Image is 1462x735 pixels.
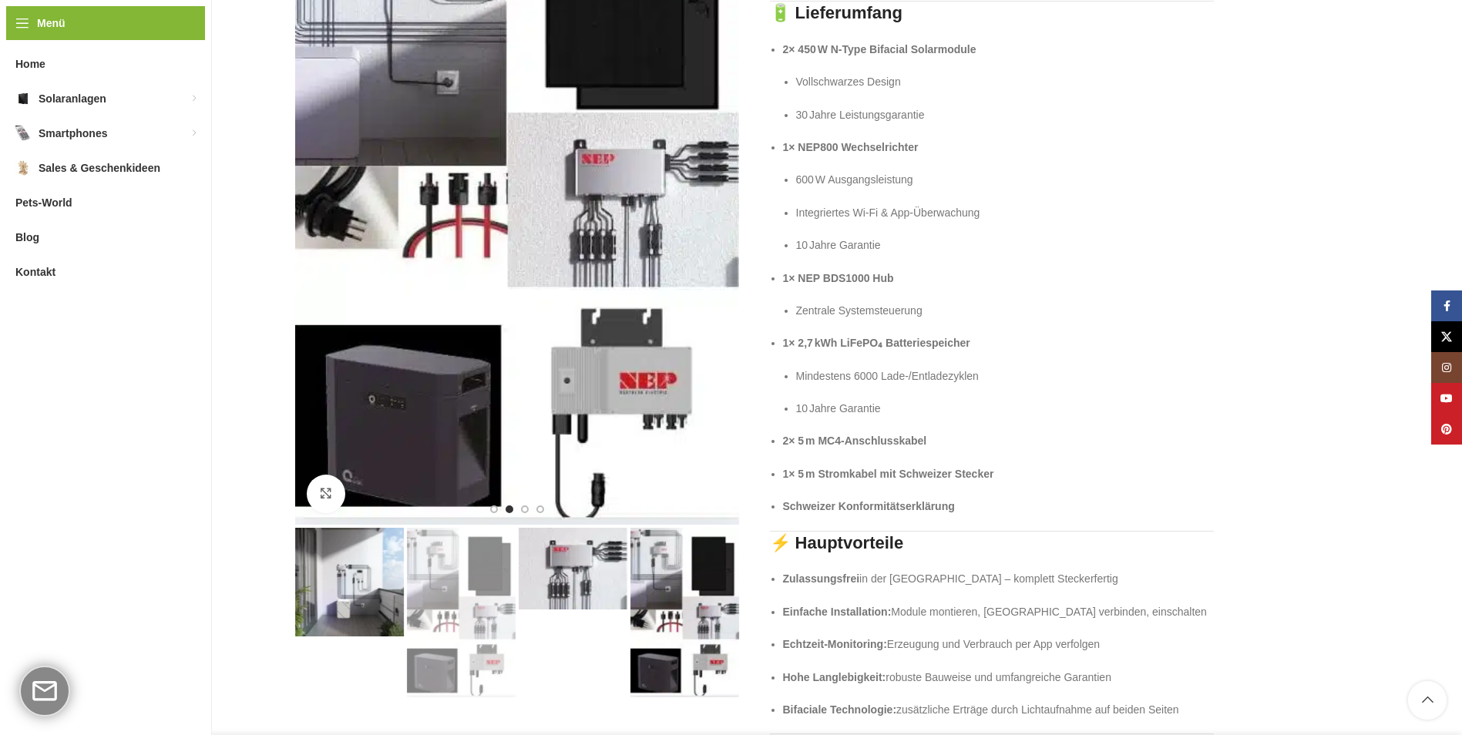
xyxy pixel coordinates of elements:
[37,15,66,32] span: Menü
[796,400,1214,417] p: 10 Jahre Garantie
[15,126,31,141] img: Smartphones
[770,2,1214,25] h3: 🔋 Lieferumfang
[783,272,894,284] strong: 1× NEP BDS1000 Hub
[407,528,516,697] img: Balkonkraftwerk mit 900/ 600 Watt und 2,7 KWh Batteriespeicher – Bild 2
[796,106,1214,123] p: 30 Jahre Leistungsgarantie
[796,367,1214,384] p: Mindestens 6000 Lade‑/Entladezyklen
[1431,414,1462,445] a: Pinterest Social Link
[15,50,45,78] span: Home
[15,223,39,251] span: Blog
[783,636,1214,653] p: Erzeugung und Verbrauch per App verfolgen
[39,119,107,147] span: Smartphones
[783,570,1214,587] p: in der [GEOGRAPHIC_DATA] – komplett Steckerfertig
[796,204,1214,221] p: Integriertes Wi‑Fi & App‑Überwachung
[783,572,860,585] strong: Zulassungsfrei
[39,85,106,112] span: Solaranlagen
[15,91,31,106] img: Solaranlagen
[796,302,1214,319] p: Zentrale Systemsteuerung
[783,435,927,447] strong: 2× 5 m MC4‑Anschlusskabel
[517,528,629,609] div: 3 / 4
[796,171,1214,188] p: 600 W Ausgangsleistung
[519,528,627,609] img: Balkonkraftwerk mit 900/ 600 Watt und 2,7 KWh Batteriespeicher – Bild 3
[490,505,498,513] li: Go to slide 1
[405,528,517,697] div: 2 / 4
[536,505,544,513] li: Go to slide 4
[1431,321,1462,352] a: X Social Link
[783,703,897,716] strong: Bifaciale Technologie:
[783,606,892,618] strong: Einfache Installation:
[15,160,31,176] img: Sales & Geschenkideen
[1431,383,1462,414] a: YouTube Social Link
[796,237,1214,253] p: 10 Jahre Garantie
[39,154,160,182] span: Sales & Geschenkideen
[783,468,994,480] strong: 1× 5 m Stromkabel mit Schweizer Stecker
[1431,290,1462,321] a: Facebook Social Link
[783,701,1214,718] p: zusätzliche Erträge durch Lichtaufnahme auf beiden Seiten
[15,189,72,216] span: Pets-World
[783,638,887,650] strong: Echtzeit‑Monitoring:
[783,500,955,512] strong: Schweizer Konformitätserklärung
[295,528,404,636] img: Balkonkraftwerk mit Speicher
[629,528,741,697] div: 4 / 4
[783,337,970,349] strong: 1× 2,7 kWh LiFePO₄ Batteriespeicher
[630,528,739,697] img: Balkonkraftwerk mit 900/ 600 Watt und 2,7 KWh Batteriespeicher – Bild 4
[783,669,1214,686] p: robuste Bauweise und umfangreiche Garantien
[783,43,976,55] strong: 2× 450 W N‑Type Bifacial Solarmodule
[783,603,1214,620] p: Module montieren, [GEOGRAPHIC_DATA] verbinden, einschalten
[1431,352,1462,383] a: Instagram Social Link
[783,671,886,683] strong: Hohe Langlebigkeit:
[521,505,529,513] li: Go to slide 3
[796,73,1214,90] p: Vollschwarzes Design
[1408,681,1447,720] a: Scroll to top button
[15,258,55,286] span: Kontakt
[506,505,513,513] li: Go to slide 2
[294,528,405,636] div: 1 / 4
[770,532,1214,555] h3: ⚡ Hauptvorteile
[783,141,919,153] strong: 1× NEP800 Wechselrichter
